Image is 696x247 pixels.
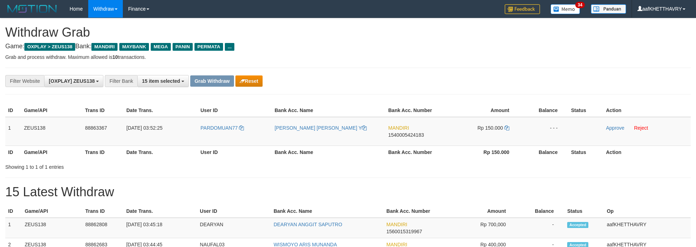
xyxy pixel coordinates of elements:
[190,75,234,87] button: Grab Withdraw
[447,146,520,159] th: Rp 150.000
[137,75,189,87] button: 15 item selected
[5,104,21,117] th: ID
[198,104,272,117] th: User ID
[520,146,568,159] th: Balance
[124,104,198,117] th: Date Trans.
[520,117,568,146] td: - - -
[142,78,180,84] span: 15 item selected
[151,43,171,51] span: MEGA
[5,161,285,171] div: Showing 1 to 1 of 1 entries
[5,25,691,39] h1: Withdraw Grab
[384,205,445,218] th: Bank Acc. Number
[124,218,197,238] td: [DATE] 03:45:18
[82,104,124,117] th: Trans ID
[272,104,385,117] th: Bank Acc. Name
[22,205,83,218] th: Game/API
[5,218,22,238] td: 1
[564,205,604,218] th: Status
[22,218,83,238] td: ZEUS138
[5,146,21,159] th: ID
[112,54,118,60] strong: 10
[225,43,234,51] span: ...
[21,146,82,159] th: Game/API
[21,117,82,146] td: ZEUS138
[44,75,103,87] button: [OXPLAY] ZEUS138
[200,125,244,131] a: PARDOMUAN77
[5,185,691,199] h1: 15 Latest Withdraw
[604,218,691,238] td: aafKHETTHAVRY
[105,75,137,87] div: Filter Bank
[275,125,367,131] a: [PERSON_NAME] [PERSON_NAME] Y
[551,4,580,14] img: Button%20Memo.svg
[5,43,691,50] h4: Game: Bank:
[235,75,263,87] button: Reset
[478,125,503,131] span: Rp 150.000
[388,132,424,138] span: Copy 1540005424183 to clipboard
[124,205,197,218] th: Date Trans.
[126,125,162,131] span: [DATE] 03:52:25
[386,222,407,227] span: MANDIRI
[83,218,124,238] td: 88862808
[82,146,124,159] th: Trans ID
[197,218,271,238] td: DEARYAN
[505,4,540,14] img: Feedback.jpg
[447,104,520,117] th: Amount
[575,2,585,8] span: 34
[271,205,384,218] th: Bank Acc. Name
[603,104,691,117] th: Action
[21,104,82,117] th: Game/API
[388,125,409,131] span: MANDIRI
[119,43,149,51] span: MAYBANK
[5,4,59,14] img: MOTION_logo.png
[603,146,691,159] th: Action
[5,205,22,218] th: ID
[568,104,603,117] th: Status
[604,205,691,218] th: Op
[83,205,124,218] th: Trans ID
[385,146,447,159] th: Bank Acc. Number
[516,205,564,218] th: Balance
[274,222,342,227] a: DEARYAN ANGGIT SAPUTRO
[567,222,588,228] span: Accepted
[445,205,517,218] th: Amount
[85,125,107,131] span: 88863367
[173,43,193,51] span: PANIN
[5,117,21,146] td: 1
[445,218,517,238] td: Rp 700,000
[194,43,223,51] span: PERMATA
[5,75,44,87] div: Filter Website
[386,229,422,234] span: Copy 1560015319967 to clipboard
[197,205,271,218] th: User ID
[634,125,648,131] a: Reject
[516,218,564,238] td: -
[198,146,272,159] th: User ID
[568,146,603,159] th: Status
[504,125,509,131] a: Copy 150000 to clipboard
[49,78,95,84] span: [OXPLAY] ZEUS138
[200,125,238,131] span: PARDOMUAN77
[591,4,626,14] img: panduan.png
[124,146,198,159] th: Date Trans.
[385,104,447,117] th: Bank Acc. Number
[5,54,691,61] p: Grab and process withdraw. Maximum allowed is transactions.
[91,43,118,51] span: MANDIRI
[520,104,568,117] th: Balance
[606,125,624,131] a: Approve
[272,146,385,159] th: Bank Acc. Name
[24,43,75,51] span: OXPLAY > ZEUS138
